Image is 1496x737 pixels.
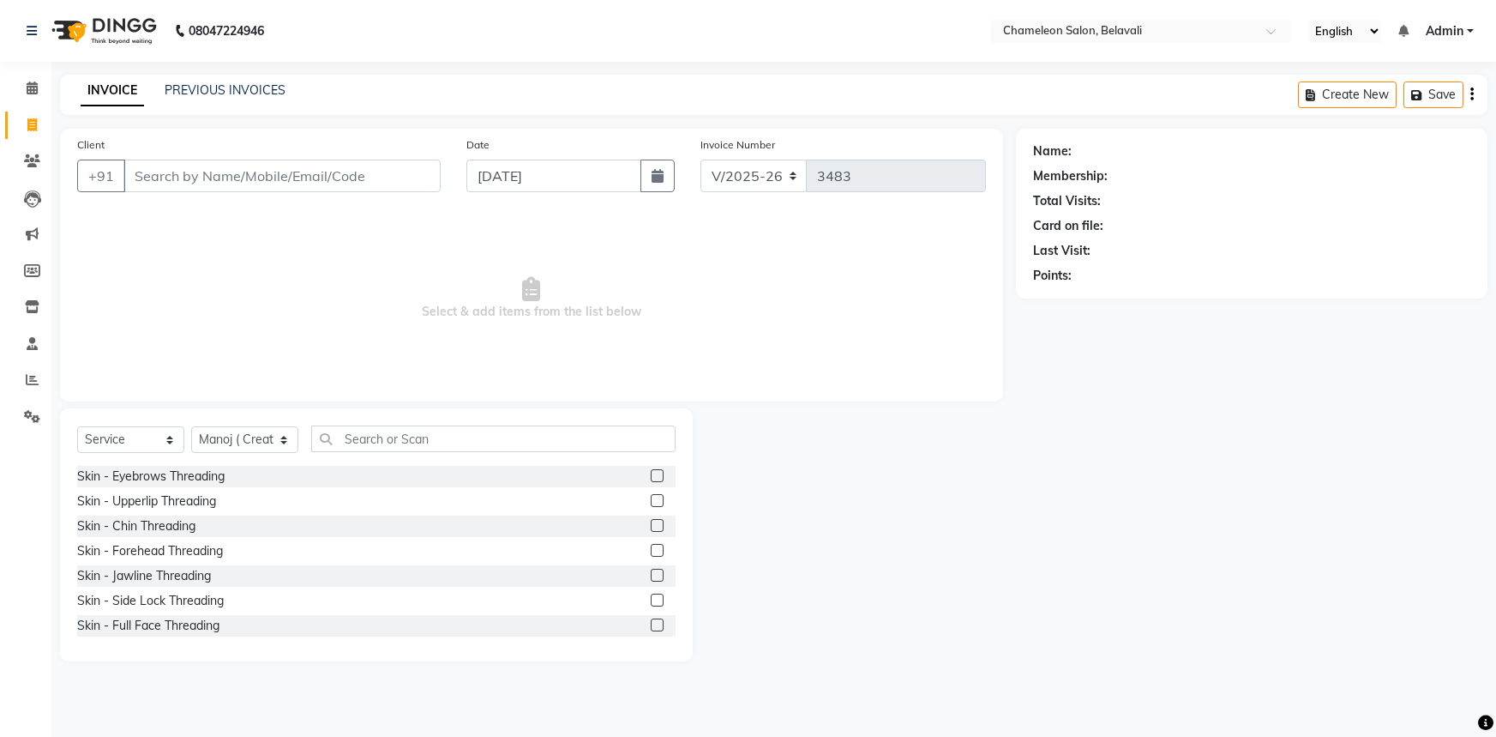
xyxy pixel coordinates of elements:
button: Create New [1298,82,1397,108]
a: INVOICE [81,76,144,106]
input: Search or Scan [311,426,676,452]
div: Skin - Upperlip Threading [77,492,216,510]
label: Date [466,137,490,153]
span: Select & add items from the list below [77,213,986,384]
div: Skin - Jawline Threading [77,567,211,585]
div: Skin - Full Face Threading [77,617,219,635]
label: Client [77,137,105,153]
div: Last Visit: [1033,242,1090,260]
div: Skin - Side Lock Threading [77,592,224,610]
button: +91 [77,160,125,192]
div: Skin - Chin Threading [77,517,195,535]
b: 08047224946 [189,7,264,55]
div: Total Visits: [1033,192,1101,210]
div: Name: [1033,142,1072,160]
div: Membership: [1033,167,1108,185]
span: Admin [1426,22,1463,40]
div: Points: [1033,267,1072,285]
img: logo [44,7,161,55]
a: PREVIOUS INVOICES [165,82,285,98]
input: Search by Name/Mobile/Email/Code [123,160,441,192]
div: Skin - Eyebrows Threading [77,468,225,486]
div: Skin - Forehead Threading [77,542,223,560]
button: Save [1403,82,1463,108]
div: Card on file: [1033,217,1103,235]
label: Invoice Number [700,137,775,153]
